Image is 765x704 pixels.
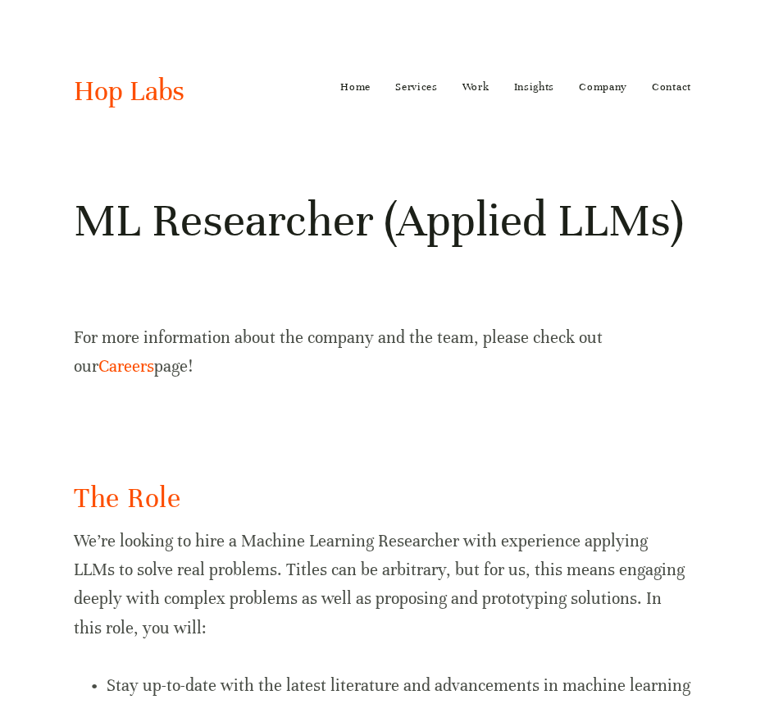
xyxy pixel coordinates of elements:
[74,74,184,108] a: Hop Labs
[74,527,691,642] p: We’re looking to hire a Machine Learning Researcher with experience applying LLMs to solve real p...
[74,191,691,250] h1: ML Researcher (Applied LLMs)
[98,356,154,377] a: Careers
[462,74,490,100] a: Work
[74,323,691,381] p: For more information about the company and the team, please check out our page!
[652,74,691,100] a: Contact
[340,74,371,100] a: Home
[579,74,627,100] a: Company
[514,74,555,100] a: Insights
[74,479,691,518] h2: The Role
[395,74,438,100] a: Services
